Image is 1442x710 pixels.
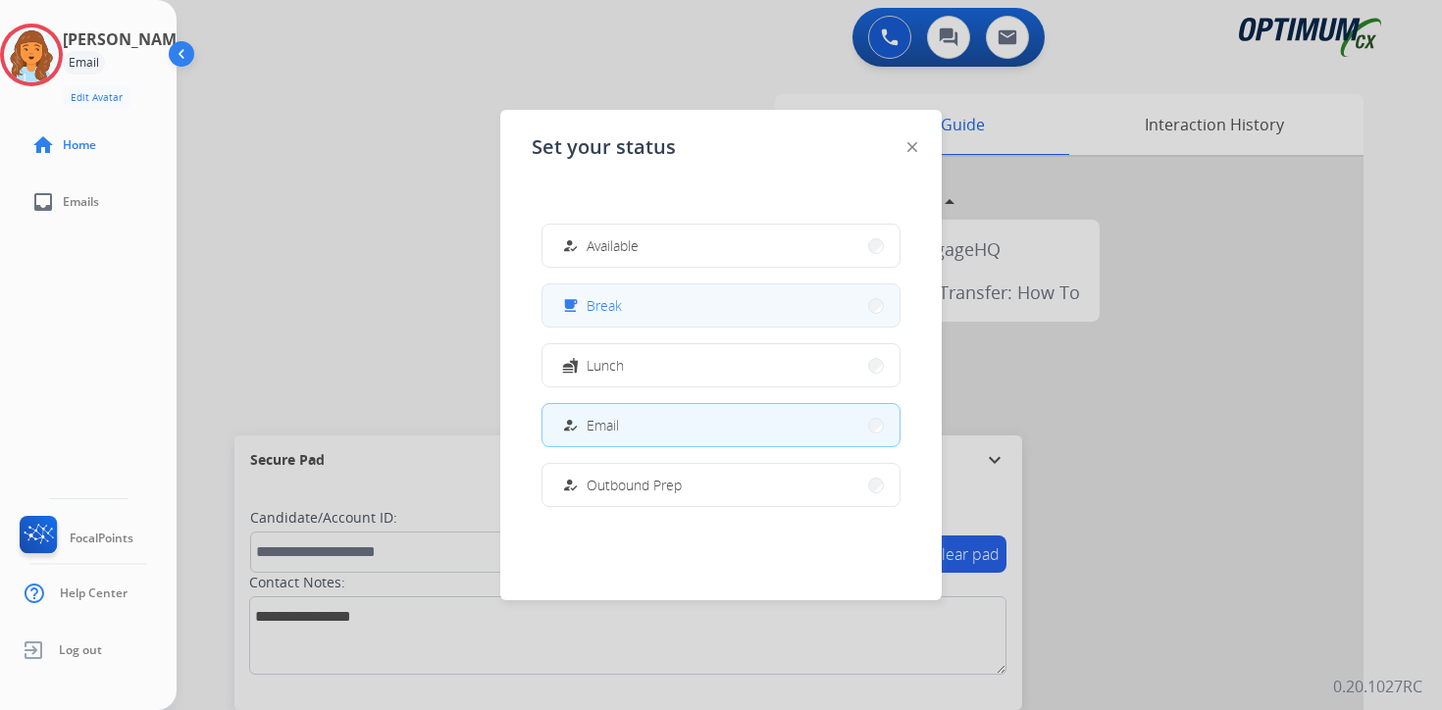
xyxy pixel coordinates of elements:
[562,357,579,374] mat-icon: fastfood
[16,516,133,561] a: FocalPoints
[1333,675,1422,698] p: 0.20.1027RC
[587,355,624,376] span: Lunch
[63,27,190,51] h3: [PERSON_NAME]
[587,415,619,435] span: Email
[542,404,900,446] button: Email
[4,27,59,82] img: avatar
[60,585,128,601] span: Help Center
[31,133,55,157] mat-icon: home
[542,344,900,386] button: Lunch
[562,477,579,493] mat-icon: how_to_reg
[562,237,579,254] mat-icon: how_to_reg
[63,51,105,75] div: Email
[587,295,622,316] span: Break
[542,225,900,267] button: Available
[63,137,96,153] span: Home
[562,297,579,314] mat-icon: free_breakfast
[59,642,102,658] span: Log out
[70,531,133,546] span: FocalPoints
[542,464,900,506] button: Outbound Prep
[63,86,130,109] button: Edit Avatar
[587,475,682,495] span: Outbound Prep
[542,284,900,327] button: Break
[562,417,579,433] mat-icon: how_to_reg
[63,194,99,210] span: Emails
[31,190,55,214] mat-icon: inbox
[587,235,639,256] span: Available
[907,142,917,152] img: close-button
[532,133,676,161] span: Set your status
